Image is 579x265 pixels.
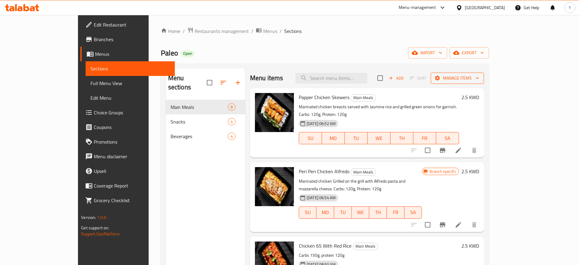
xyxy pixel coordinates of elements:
[228,118,235,125] div: items
[387,73,406,83] span: Add item
[80,47,175,61] a: Menus
[467,217,482,232] button: delete
[171,118,228,125] span: Snacks
[435,217,450,232] button: Branch-specific-item
[263,27,277,35] span: Menus
[435,143,450,158] button: Branch-specific-item
[455,221,462,228] a: Edit menu item
[187,27,249,35] a: Restaurants management
[299,167,349,176] span: Peri Peri Chicken Alfredo
[299,206,317,219] button: SU
[467,143,482,158] button: delete
[216,75,231,90] span: Sort sections
[94,153,170,160] span: Menu disclaimer
[436,74,479,82] span: Manage items
[171,133,228,140] span: Beverages
[251,27,253,35] li: /
[228,103,235,111] div: items
[166,97,245,146] nav: Menu sections
[86,76,175,91] a: Full Menu View
[299,241,351,250] span: Chicken 65 With Red Rice
[181,50,195,57] div: Open
[97,213,107,221] span: 1.0.0
[80,149,175,164] a: Menu disclaimer
[299,177,422,193] p: Marinated chicken Grilled on the grill with Alfredo pasta and mozzarella cheese. Carbs: 120g, Pro...
[351,168,376,176] div: Main Meals
[334,206,352,219] button: TU
[368,132,390,144] button: WE
[374,72,387,84] span: Select section
[421,144,434,157] span: Select to update
[406,73,431,83] span: Select section first
[431,73,484,84] button: Manage items
[421,218,434,231] span: Select to update
[94,124,170,131] span: Coupons
[455,147,462,154] a: Edit menu item
[94,138,170,145] span: Promotions
[256,27,277,35] a: Menus
[203,76,216,89] span: Select all sections
[295,73,367,84] input: search
[299,132,322,144] button: SU
[404,206,422,219] button: SA
[183,27,185,35] li: /
[351,94,376,101] span: Main Meals
[304,195,338,201] span: [DATE] 06:54 AM
[80,120,175,134] a: Coupons
[86,91,175,105] a: Edit Menu
[90,65,170,72] span: Sections
[427,169,458,174] span: Branch specific
[461,167,479,176] h6: 2.5 KWD
[80,193,175,208] a: Grocery Checklist
[461,242,479,250] h6: 2.5 KWD
[166,129,245,144] div: Beverages4
[228,104,235,110] span: 8
[390,132,413,144] button: TH
[94,109,170,116] span: Choice Groups
[166,114,245,129] div: Snacks4
[81,230,120,238] a: Support.OpsPlatform
[171,103,228,111] span: Main Meals
[195,27,249,35] span: Restaurants management
[454,49,484,57] span: export
[80,134,175,149] a: Promotions
[319,208,332,217] span: MO
[161,46,178,60] span: Paleo
[168,73,207,92] h2: Menu sections
[352,206,369,219] button: WE
[369,206,387,219] button: TH
[387,73,406,83] button: Add
[94,197,170,204] span: Grocery Checklist
[372,208,384,217] span: TH
[80,105,175,120] a: Choice Groups
[370,134,388,143] span: WE
[94,21,170,28] span: Edit Restaurant
[304,121,338,127] span: [DATE] 06:52 AM
[324,134,342,143] span: MO
[393,134,411,143] span: TH
[436,132,459,144] button: SA
[347,134,365,143] span: TU
[94,167,170,175] span: Upsell
[90,80,170,87] span: Full Menu View
[228,133,235,140] div: items
[284,27,302,35] span: Sections
[388,75,404,82] span: Add
[80,32,175,47] a: Branches
[387,206,404,219] button: FR
[354,208,367,217] span: WE
[299,103,459,118] p: Marinated chicken breasts served with Jasmine rice and grilled green onions for garnish. Carbs: 1...
[439,134,457,143] span: SA
[299,93,349,102] span: Papper Chicken Skewers
[450,47,489,59] button: export
[166,100,245,114] div: Main Meals8
[353,243,378,250] div: Main Meals
[399,4,436,11] div: Menu-management
[302,134,320,143] span: SU
[569,4,571,11] span: Y
[250,73,283,83] h2: Menu items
